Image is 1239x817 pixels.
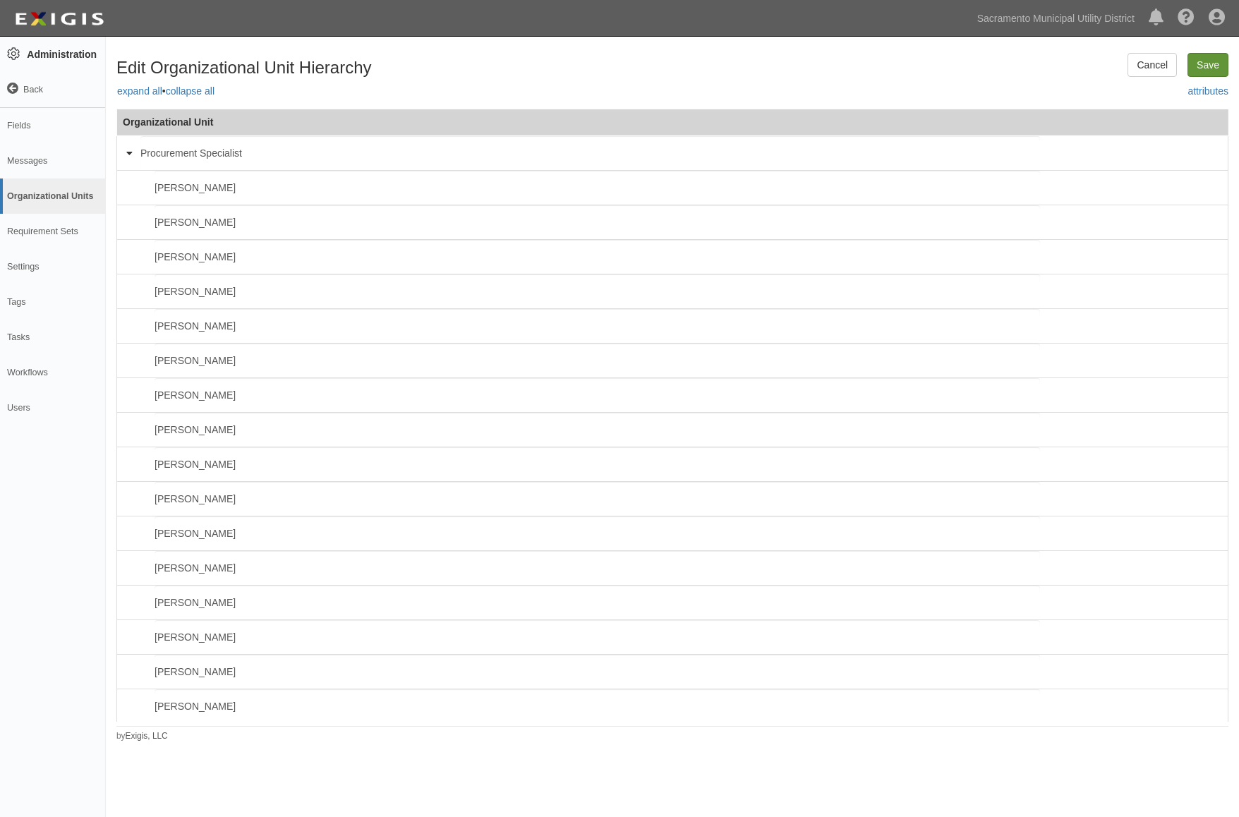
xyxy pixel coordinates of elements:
[140,136,1040,170] input: Unit name
[155,482,1040,516] input: Unit name
[155,344,1040,377] input: Unit name
[1187,85,1228,97] a: attributes
[126,731,168,741] a: Exigis, LLC
[155,447,1040,481] input: Unit name
[155,274,1040,308] input: Unit name
[155,240,1040,274] input: Unit name
[11,6,108,32] img: logo-5460c22ac91f19d4615b14bd174203de0afe785f0fc80cf4dbbc73dc1793850b.png
[155,655,1040,689] input: Unit name
[117,85,162,97] a: expand all
[116,59,372,77] h1: Edit Organizational Unit Hierarchy
[123,116,213,128] span: Organizational Unit
[155,586,1040,619] input: Unit name
[1128,53,1177,77] a: Cancel
[155,689,1040,723] input: Unit name
[1187,53,1228,77] input: Save
[155,205,1040,239] input: Unit name
[155,551,1040,585] input: Unit name
[1178,10,1195,27] i: Help Center - Complianz
[155,378,1040,412] input: Unit name
[166,85,214,97] a: collapse all
[116,730,168,742] small: by
[155,620,1040,654] input: Unit name
[155,413,1040,447] input: Unit name
[155,309,1040,343] input: Unit name
[116,84,214,98] div: •
[155,171,1040,205] input: Unit name
[27,49,97,60] strong: Administration
[155,516,1040,550] input: Unit name
[970,4,1142,32] a: Sacramento Municipal Utility District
